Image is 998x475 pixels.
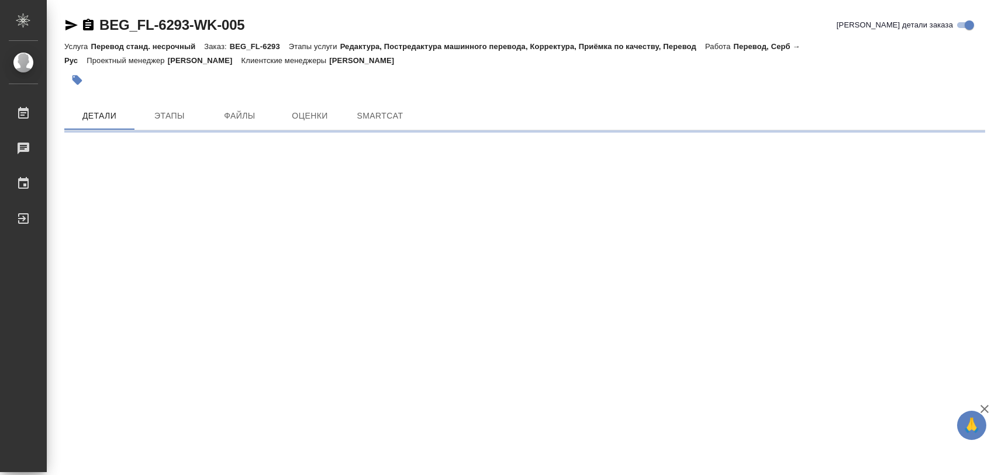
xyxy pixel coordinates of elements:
p: BEG_FL-6293 [230,42,289,51]
p: Проектный менеджер [87,56,167,65]
p: Редактура, Постредактура машинного перевода, Корректура, Приёмка по качеству, Перевод [340,42,705,51]
a: BEG_FL-6293-WK-005 [99,17,244,33]
span: SmartCat [352,109,408,123]
span: Файлы [212,109,268,123]
span: Детали [71,109,127,123]
p: Перевод станд. несрочный [91,42,204,51]
button: Скопировать ссылку для ЯМессенджера [64,18,78,32]
p: Заказ: [204,42,229,51]
p: [PERSON_NAME] [168,56,241,65]
p: [PERSON_NAME] [329,56,403,65]
span: Оценки [282,109,338,123]
button: Скопировать ссылку [81,18,95,32]
p: Услуга [64,42,91,51]
span: 🙏 [962,413,982,438]
button: 🙏 [957,411,986,440]
span: [PERSON_NAME] детали заказа [837,19,953,31]
p: Этапы услуги [289,42,340,51]
p: Клиентские менеджеры [241,56,330,65]
span: Этапы [141,109,198,123]
button: Добавить тэг [64,67,90,93]
p: Работа [705,42,734,51]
